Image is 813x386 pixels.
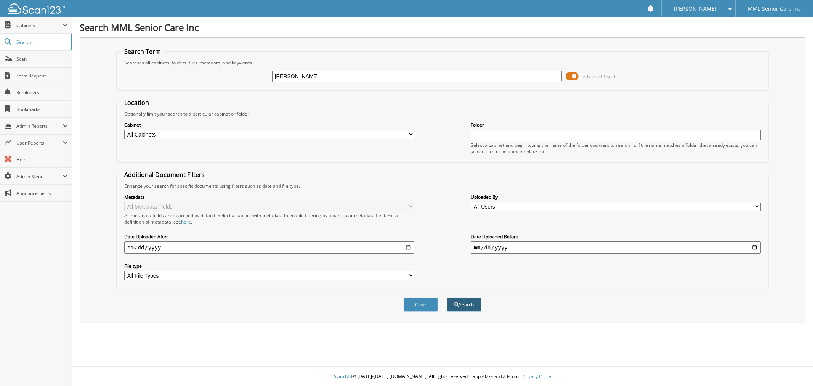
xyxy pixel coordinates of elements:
[334,373,352,380] span: Scan123
[16,140,63,146] span: User Reports
[748,6,801,11] span: MML Senior Care Inc
[404,298,438,312] button: Clear
[120,170,208,179] legend: Additional Document Filters
[120,47,165,56] legend: Search Term
[124,241,414,254] input: start
[523,373,551,380] a: Privacy Policy
[471,142,760,155] div: Select a cabinet and begin typing the name of the folder you want to search in. If the name match...
[16,22,63,29] span: Cabinets
[775,349,813,386] iframe: Chat Widget
[471,194,760,200] label: Uploaded By
[124,263,414,269] label: File type
[124,233,414,240] label: Date Uploaded After
[16,106,68,113] span: Bookmarks
[674,6,717,11] span: [PERSON_NAME]
[16,173,63,180] span: Admin Menu
[181,219,191,225] a: here
[8,3,65,14] img: scan123-logo-white.svg
[16,56,68,62] span: Scan
[16,89,68,96] span: Reminders
[120,183,765,189] div: Enhance your search for specific documents using filters such as date and file type.
[583,74,617,79] span: Advanced Search
[120,98,153,107] legend: Location
[16,156,68,163] span: Help
[72,367,813,386] div: © [DATE]-[DATE] [DOMAIN_NAME]. All rights reserved | appg02-scan123-com |
[120,60,765,66] div: Searches all cabinets, folders, files, metadata, and keywords
[16,123,63,129] span: Admin Reports
[447,298,481,312] button: Search
[471,233,760,240] label: Date Uploaded Before
[120,111,765,117] div: Optionally limit your search to a particular cabinet or folder
[124,212,414,225] div: All metadata fields are searched by default. Select a cabinet with metadata to enable filtering b...
[16,72,68,79] span: Form Request
[16,190,68,196] span: Announcements
[124,122,414,128] label: Cabinet
[16,39,67,45] span: Search
[471,122,760,128] label: Folder
[471,241,760,254] input: end
[80,21,805,34] h1: Search MML Senior Care Inc
[124,194,414,200] label: Metadata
